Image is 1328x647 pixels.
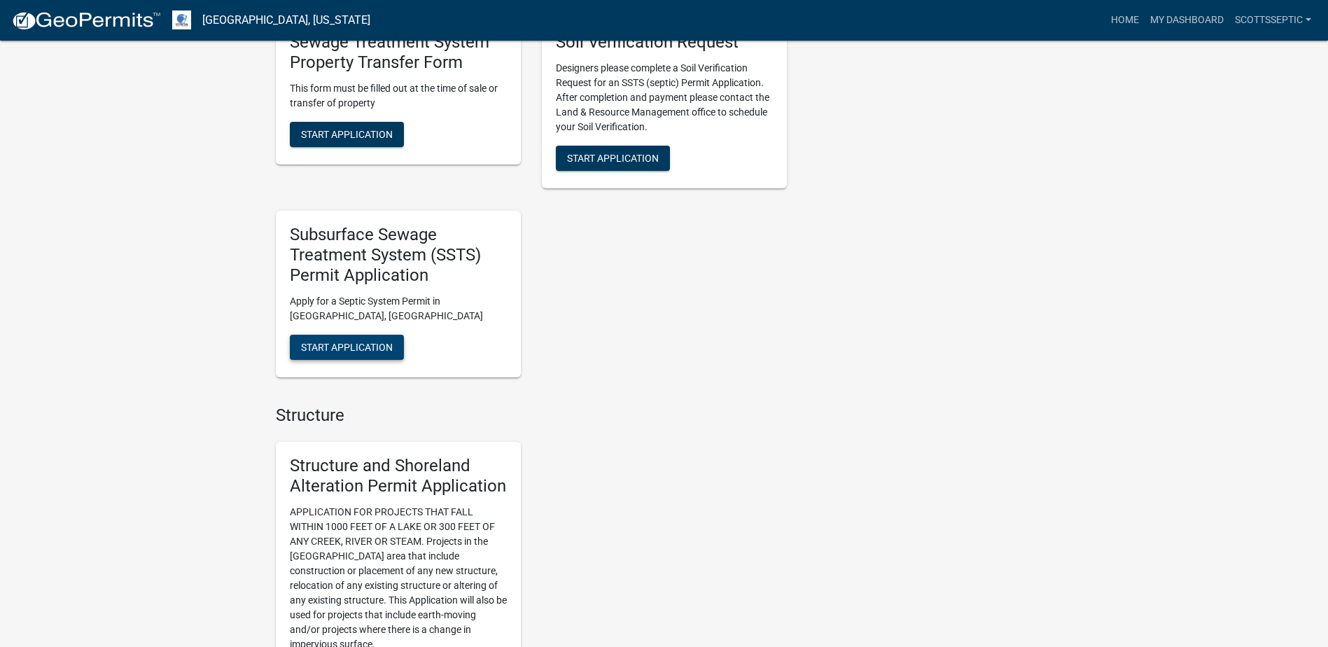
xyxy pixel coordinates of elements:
[556,61,773,134] p: Designers please complete a Soil Verification Request for an SSTS (septic) Permit Application. Af...
[567,153,659,164] span: Start Application
[290,335,404,360] button: Start Application
[290,294,507,323] p: Apply for a Septic System Permit in [GEOGRAPHIC_DATA], [GEOGRAPHIC_DATA]
[290,81,507,111] p: This form must be filled out at the time of sale or transfer of property
[301,129,393,140] span: Start Application
[276,405,787,426] h4: Structure
[202,8,370,32] a: [GEOGRAPHIC_DATA], [US_STATE]
[1145,7,1229,34] a: My Dashboard
[290,122,404,147] button: Start Application
[290,456,507,496] h5: Structure and Shoreland Alteration Permit Application
[290,32,507,73] h5: Sewage Treatment System Property Transfer Form
[1229,7,1317,34] a: scottsseptic
[1105,7,1145,34] a: Home
[290,225,507,285] h5: Subsurface Sewage Treatment System (SSTS) Permit Application
[301,341,393,352] span: Start Application
[556,146,670,171] button: Start Application
[556,32,773,53] h5: Soil Verification Request
[172,11,191,29] img: Otter Tail County, Minnesota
